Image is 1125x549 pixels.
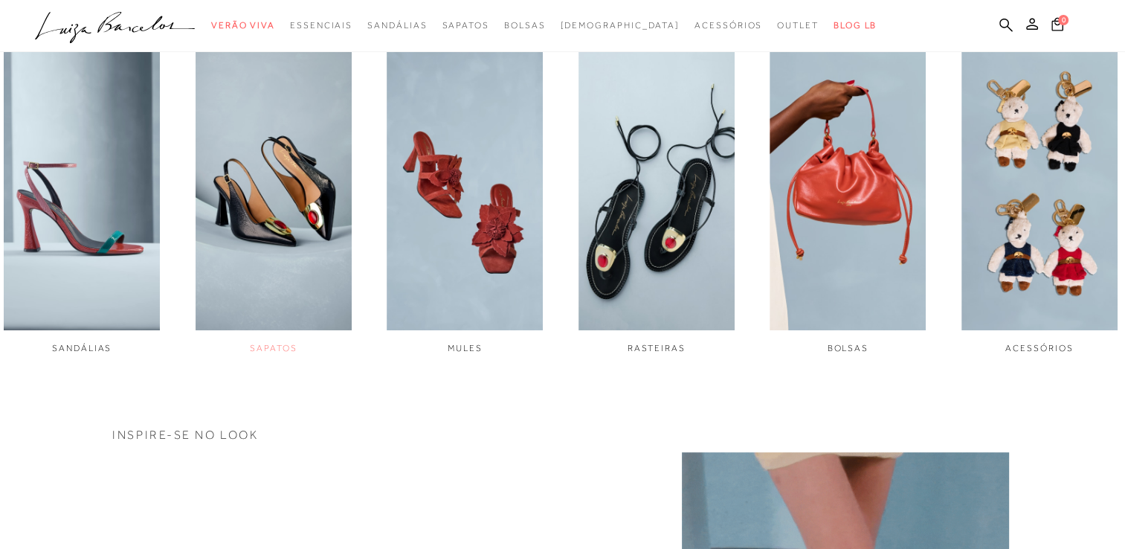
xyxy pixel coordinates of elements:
[694,20,762,30] span: Acessórios
[448,343,483,353] span: MULES
[777,20,819,30] span: Outlet
[770,37,926,330] img: imagem do link
[250,343,297,353] span: SAPATOS
[112,429,1012,441] h3: INSPIRE-SE NO LOOK
[290,20,352,30] span: Essenciais
[504,20,546,30] span: Bolsas
[367,12,427,39] a: noSubCategoriesText
[504,12,546,39] a: noSubCategoriesText
[1005,343,1073,353] span: ACESSÓRIOS
[834,20,877,30] span: BLOG LB
[387,37,543,355] div: 3 / 6
[578,37,735,355] div: 4 / 6
[52,343,112,353] span: SANDÁLIAS
[961,37,1118,330] img: imagem do link
[578,37,735,330] img: imagem do link
[290,12,352,39] a: noSubCategoriesText
[560,12,680,39] a: noSubCategoriesText
[387,37,543,355] a: imagem do link MULES
[442,20,489,30] span: Sapatos
[196,37,352,330] img: imagem do link
[4,37,160,355] a: imagem do link SANDÁLIAS
[694,12,762,39] a: noSubCategoriesText
[777,12,819,39] a: noSubCategoriesText
[770,37,926,355] a: imagem do link BOLSAS
[196,37,352,355] a: imagem do link SAPATOS
[578,37,735,355] a: imagem do link RASTEIRAS
[387,37,543,330] img: imagem do link
[4,37,160,355] div: 1 / 6
[961,37,1118,355] a: imagem do link ACESSÓRIOS
[211,12,275,39] a: noSubCategoriesText
[4,37,160,330] img: imagem do link
[442,12,489,39] a: noSubCategoriesText
[196,37,352,355] div: 2 / 6
[1047,16,1068,36] button: 0
[828,343,869,353] span: BOLSAS
[961,37,1118,355] div: 6 / 6
[770,37,926,355] div: 5 / 6
[628,343,686,353] span: RASTEIRAS
[834,12,877,39] a: BLOG LB
[367,20,427,30] span: Sandálias
[211,20,275,30] span: Verão Viva
[1058,15,1068,25] span: 0
[560,20,680,30] span: [DEMOGRAPHIC_DATA]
